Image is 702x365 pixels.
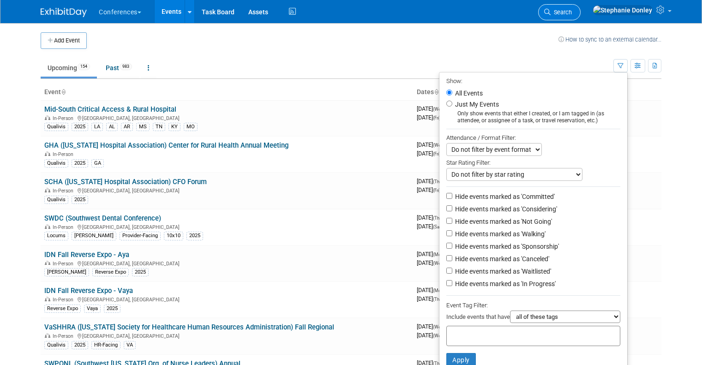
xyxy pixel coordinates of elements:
[91,341,120,349] div: HR-Facing
[453,204,557,214] label: Hide events marked as 'Considering'
[45,224,50,229] img: In-Person Event
[186,232,203,240] div: 2025
[433,215,443,221] span: (Thu)
[433,324,445,329] span: (Wed)
[78,63,90,70] span: 154
[453,229,546,239] label: Hide events marked as 'Walking'
[551,9,572,16] span: Search
[53,224,76,230] span: In-Person
[433,107,445,112] span: (Wed)
[44,332,409,339] div: [GEOGRAPHIC_DATA], [GEOGRAPHIC_DATA]
[136,123,150,131] div: MS
[44,323,334,331] a: VaSHHRA ([US_STATE] Society for Healthcare Human Resources Administration) Fall Regional
[44,105,176,114] a: Mid-South Critical Access & Rural Hospital
[153,123,165,131] div: TN
[453,90,483,96] label: All Events
[433,188,440,193] span: (Fri)
[417,178,446,185] span: [DATE]
[44,141,288,150] a: GHA ([US_STATE] Hospital Association) Center for Rural Health Annual Meeting
[44,223,409,230] div: [GEOGRAPHIC_DATA], [GEOGRAPHIC_DATA]
[417,295,443,302] span: [DATE]
[72,341,88,349] div: 2025
[417,214,446,221] span: [DATE]
[453,279,556,288] label: Hide events marked as 'In Progress'
[120,63,132,70] span: 983
[417,323,448,330] span: [DATE]
[433,288,445,293] span: (Mon)
[91,159,104,168] div: GA
[61,88,66,96] a: Sort by Event Name
[417,141,448,148] span: [DATE]
[453,242,559,251] label: Hide events marked as 'Sponsorship'
[453,254,549,263] label: Hide events marked as 'Canceled'
[44,305,81,313] div: Reverse Expo
[84,305,101,313] div: Vaya
[433,115,440,120] span: (Fri)
[44,159,68,168] div: Qualivis
[72,159,88,168] div: 2025
[132,268,149,276] div: 2025
[433,179,443,184] span: (Thu)
[44,287,133,295] a: IDN Fall Reverse Expo - Vaya
[45,297,50,301] img: In-Person Event
[91,123,103,131] div: LA
[120,232,161,240] div: Provider-Facing
[558,36,661,43] a: How to sync to an external calendar...
[417,259,445,266] span: [DATE]
[434,88,438,96] a: Sort by Start Date
[45,115,50,120] img: In-Person Event
[72,123,88,131] div: 2025
[446,75,620,86] div: Show:
[44,251,129,259] a: IDN Fall Reverse Expo - Aya
[53,297,76,303] span: In-Person
[104,305,120,313] div: 2025
[45,188,50,192] img: In-Person Event
[417,251,448,257] span: [DATE]
[53,115,76,121] span: In-Person
[168,123,180,131] div: KY
[446,110,620,124] div: Only show events that either I created, or I am tagged in (as attendee, or assignee of a task, or...
[453,192,555,201] label: Hide events marked as 'Committed'
[446,300,620,311] div: Event Tag Filter:
[44,341,68,349] div: Qualivis
[417,332,445,339] span: [DATE]
[45,333,50,338] img: In-Person Event
[184,123,198,131] div: MO
[45,151,50,156] img: In-Person Event
[121,123,133,131] div: AR
[453,217,552,226] label: Hide events marked as 'Not Going'
[45,261,50,265] img: In-Person Event
[41,32,87,49] button: Add Event
[417,223,442,230] span: [DATE]
[446,132,620,143] div: Attendance / Format Filter:
[124,341,136,349] div: VA
[44,232,68,240] div: Locums
[53,333,76,339] span: In-Person
[433,333,445,338] span: (Wed)
[92,268,129,276] div: Reverse Expo
[44,114,409,121] div: [GEOGRAPHIC_DATA], [GEOGRAPHIC_DATA]
[538,4,581,20] a: Search
[44,295,409,303] div: [GEOGRAPHIC_DATA], [GEOGRAPHIC_DATA]
[413,84,537,100] th: Dates
[44,268,89,276] div: [PERSON_NAME]
[41,84,413,100] th: Event
[41,8,87,17] img: ExhibitDay
[417,186,440,193] span: [DATE]
[433,297,443,302] span: (Thu)
[106,123,118,131] div: AL
[53,151,76,157] span: In-Person
[44,178,207,186] a: SCHA ([US_STATE] Hospital Association) CFO Forum
[453,267,551,276] label: Hide events marked as 'Waitlisted'
[44,196,68,204] div: Qualivis
[99,59,139,77] a: Past983
[433,151,440,156] span: (Fri)
[433,143,445,148] span: (Wed)
[53,261,76,267] span: In-Person
[417,114,440,121] span: [DATE]
[41,59,97,77] a: Upcoming154
[417,150,440,157] span: [DATE]
[433,224,442,229] span: (Sat)
[72,196,88,204] div: 2025
[433,261,445,266] span: (Wed)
